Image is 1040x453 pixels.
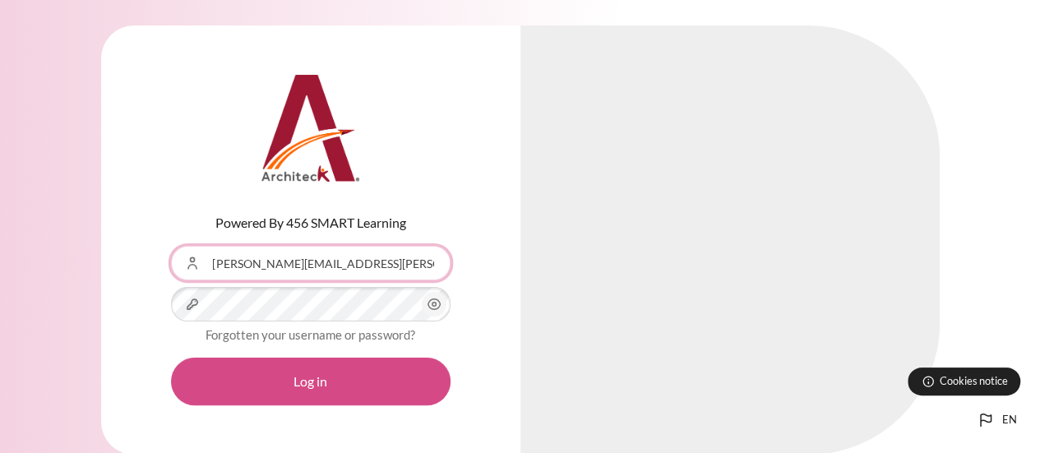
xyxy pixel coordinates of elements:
[969,404,1024,437] button: Languages
[261,75,360,182] img: Architeck
[1002,412,1017,428] span: en
[261,75,360,188] a: Architeck
[940,373,1008,389] span: Cookies notice
[908,367,1020,395] button: Cookies notice
[171,213,451,233] p: Powered By 456 SMART Learning
[171,358,451,405] button: Log in
[206,327,415,342] a: Forgotten your username or password?
[171,246,451,280] input: Username or Email Address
